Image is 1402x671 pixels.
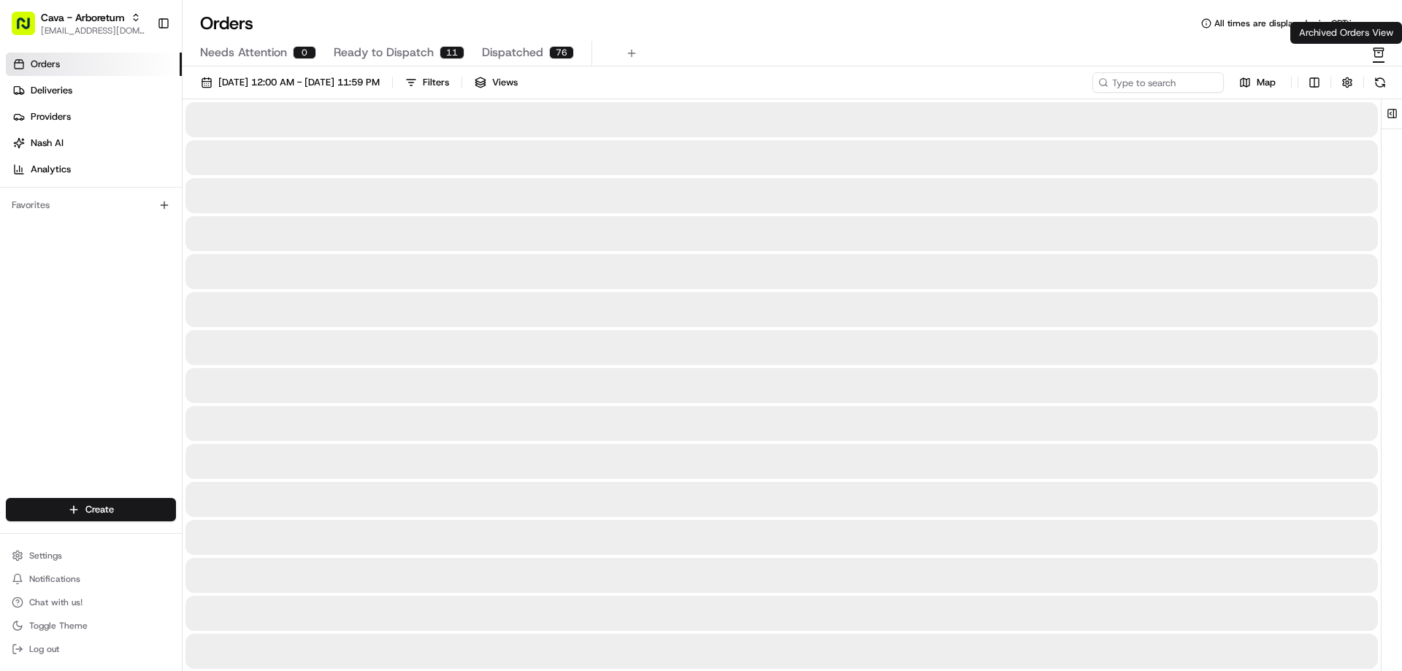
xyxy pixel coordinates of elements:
[158,266,164,277] span: •
[293,46,316,59] div: 0
[29,227,41,239] img: 1736555255976-a54dd68f-1ca7-489b-9aae-adbdc363a1c4
[6,79,182,102] a: Deliveries
[31,137,64,150] span: Nash AI
[166,226,196,238] span: [DATE]
[200,12,253,35] h1: Orders
[6,158,182,181] a: Analytics
[6,53,182,76] a: Orders
[15,252,38,280] img: Wisdom Oko
[6,545,176,566] button: Settings
[6,592,176,613] button: Chat with us!
[194,72,386,93] button: [DATE] 12:00 AM - [DATE] 11:59 PM
[6,193,176,217] div: Favorites
[29,267,41,278] img: 1736555255976-a54dd68f-1ca7-489b-9aae-adbdc363a1c4
[218,76,380,89] span: [DATE] 12:00 AM - [DATE] 11:59 PM
[248,144,266,161] button: Start new chat
[145,362,177,373] span: Pylon
[15,58,266,82] p: Welcome 👋
[123,328,135,340] div: 💻
[200,44,287,61] span: Needs Attention
[1214,18,1384,29] span: All times are displayed using CDT timezone
[6,569,176,589] button: Notifications
[29,326,112,341] span: Knowledge Base
[482,44,543,61] span: Dispatched
[6,616,176,636] button: Toggle Theme
[31,110,71,123] span: Providers
[29,620,88,632] span: Toggle Theme
[423,76,449,89] div: Filters
[334,44,434,61] span: Ready to Dispatch
[15,139,41,166] img: 1736555255976-a54dd68f-1ca7-489b-9aae-adbdc363a1c4
[1092,72,1224,93] input: Type to search
[6,639,176,659] button: Log out
[15,212,38,241] img: Wisdom Oko
[31,139,57,166] img: 8571987876998_91fb9ceb93ad5c398215_72.jpg
[399,72,456,93] button: Filters
[15,328,26,340] div: 📗
[31,84,72,97] span: Deliveries
[85,503,114,516] span: Create
[1257,76,1276,89] span: Map
[6,498,176,521] button: Create
[6,6,151,41] button: Cava - Arboretum[EMAIL_ADDRESS][DOMAIN_NAME]
[103,361,177,373] a: Powered byPylon
[41,25,145,37] button: [EMAIL_ADDRESS][DOMAIN_NAME]
[226,187,266,204] button: See all
[29,573,80,585] span: Notifications
[1299,26,1393,39] p: Archived Orders View
[166,266,196,277] span: [DATE]
[492,76,518,89] span: Views
[31,58,60,71] span: Orders
[15,15,44,44] img: Nash
[468,72,524,93] button: Views
[1370,72,1390,93] button: Refresh
[45,226,156,238] span: Wisdom [PERSON_NAME]
[549,46,574,59] div: 76
[38,94,241,110] input: Clear
[45,266,156,277] span: Wisdom [PERSON_NAME]
[41,10,125,25] button: Cava - Arboretum
[31,163,71,176] span: Analytics
[1230,74,1285,91] button: Map
[9,321,118,347] a: 📗Knowledge Base
[66,139,240,154] div: Start new chat
[118,321,240,347] a: 💻API Documentation
[29,643,59,655] span: Log out
[15,190,93,202] div: Past conversations
[440,46,464,59] div: 11
[29,550,62,561] span: Settings
[66,154,201,166] div: We're available if you need us!
[6,131,182,155] a: Nash AI
[6,105,182,129] a: Providers
[138,326,234,341] span: API Documentation
[29,597,83,608] span: Chat with us!
[158,226,164,238] span: •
